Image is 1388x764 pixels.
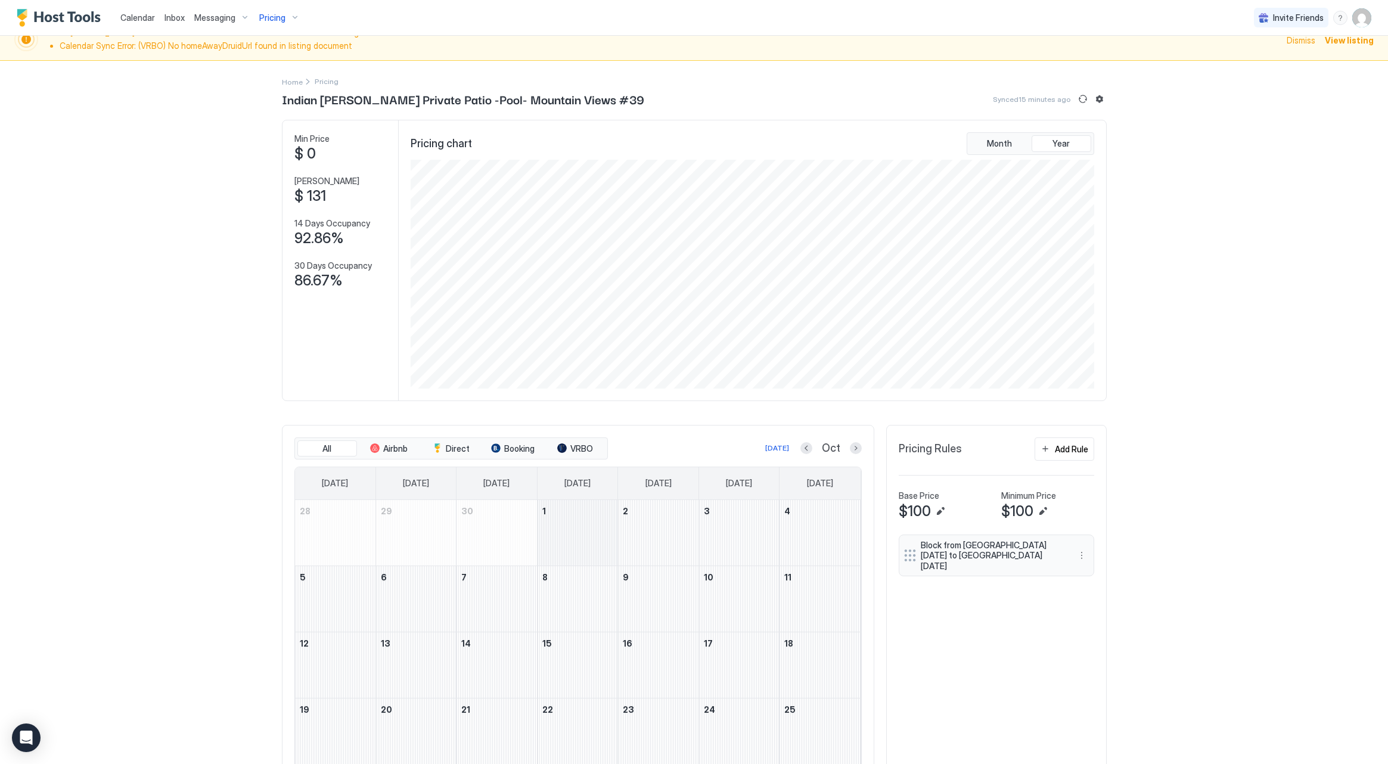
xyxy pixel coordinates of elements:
td: October 13, 2025 [375,632,457,698]
span: Month [987,138,1012,149]
a: October 6, 2025 [376,566,457,588]
span: 18 [784,638,793,648]
span: Year [1052,138,1070,149]
span: [DATE] [645,478,672,489]
a: Home [282,75,303,88]
span: $100 [899,502,931,520]
span: 22 [542,704,553,715]
a: Tuesday [471,467,521,499]
td: October 19, 2025 [295,698,376,764]
span: 30 [461,506,473,516]
span: 12 [300,638,309,648]
td: October 1, 2025 [537,500,618,566]
a: October 11, 2025 [780,566,860,588]
div: Open Intercom Messenger [12,723,41,752]
span: Base Price [899,490,939,501]
a: October 5, 2025 [295,566,375,588]
span: [DATE] [403,478,429,489]
div: Breadcrumb [282,75,303,88]
span: Direct [446,443,470,454]
a: October 7, 2025 [457,566,537,588]
button: Airbnb [359,440,419,457]
a: October 15, 2025 [538,632,618,654]
a: October 25, 2025 [780,698,860,720]
span: 14 [461,638,471,648]
span: 23 [623,704,634,715]
a: September 29, 2025 [376,500,457,522]
a: October 23, 2025 [618,698,698,720]
span: 21 [461,704,470,715]
div: Host Tools Logo [17,9,106,27]
span: All [322,443,331,454]
a: October 16, 2025 [618,632,698,654]
a: October 1, 2025 [538,500,618,522]
span: 7 [461,572,467,582]
a: October 24, 2025 [699,698,780,720]
span: Oct [822,442,840,455]
button: Next month [850,442,862,454]
td: October 14, 2025 [457,632,538,698]
span: 30 Days Occupancy [294,260,372,271]
span: [PERSON_NAME] [294,176,359,187]
a: October 18, 2025 [780,632,860,654]
span: Minimum Price [1001,490,1056,501]
span: 19 [300,704,309,715]
span: Pricing [259,13,285,23]
a: October 14, 2025 [457,632,537,654]
td: October 8, 2025 [537,566,618,632]
a: Thursday [634,467,684,499]
span: Breadcrumb [315,77,339,86]
td: October 18, 2025 [780,632,861,698]
div: User profile [1352,8,1371,27]
span: 24 [704,704,715,715]
td: October 17, 2025 [698,632,780,698]
span: Messaging [194,13,235,23]
span: Home [282,77,303,86]
a: October 22, 2025 [538,698,618,720]
span: 14 Days Occupancy [294,218,370,229]
td: October 23, 2025 [618,698,699,764]
button: Add Rule [1035,437,1094,461]
button: Previous month [800,442,812,454]
td: October 6, 2025 [375,566,457,632]
button: Listing settings [1092,92,1107,106]
span: [DATE] [483,478,510,489]
span: 20 [381,704,392,715]
span: $100 [1001,502,1033,520]
span: 25 [784,704,796,715]
span: Pricing Rules [899,442,962,456]
td: October 22, 2025 [537,698,618,764]
span: Min Price [294,133,330,144]
div: Dismiss [1287,34,1315,46]
span: [DATE] [807,478,833,489]
td: October 4, 2025 [780,500,861,566]
button: VRBO [545,440,605,457]
a: October 12, 2025 [295,632,375,654]
td: September 30, 2025 [457,500,538,566]
button: Month [970,135,1029,152]
span: 4 [784,506,790,516]
div: menu [1075,548,1089,563]
div: menu [1333,11,1347,25]
span: Indian [PERSON_NAME] Private Patio -Pool- Mountain Views #39 [282,90,644,108]
span: 3 [704,506,710,516]
a: September 30, 2025 [457,500,537,522]
td: September 29, 2025 [375,500,457,566]
span: 8 [542,572,548,582]
a: October 13, 2025 [376,632,457,654]
span: VRBO [570,443,593,454]
button: Edit [1036,504,1050,518]
td: October 5, 2025 [295,566,376,632]
a: Sunday [310,467,360,499]
a: Calendar [120,11,155,24]
span: 9 [623,572,629,582]
a: October 3, 2025 [699,500,780,522]
span: 2 [623,506,628,516]
div: tab-group [967,132,1094,155]
span: 92.86% [294,229,344,247]
td: September 28, 2025 [295,500,376,566]
button: [DATE] [763,441,791,455]
a: Monday [391,467,441,499]
span: 5 [300,572,306,582]
a: Wednesday [552,467,603,499]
